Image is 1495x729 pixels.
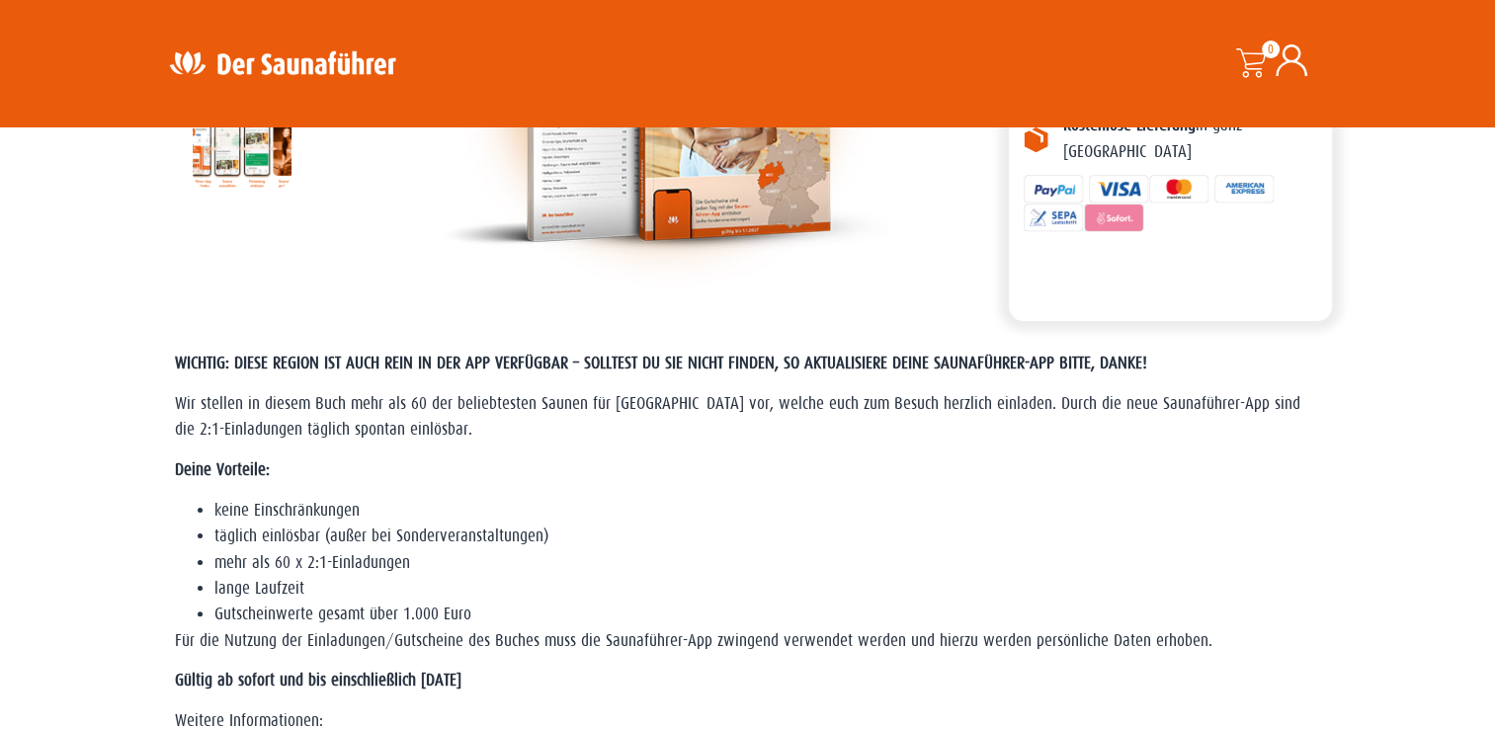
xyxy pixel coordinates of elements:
[214,550,1321,576] li: mehr als 60 x 2:1-Einladungen
[214,576,1321,602] li: lange Laufzeit
[193,89,291,188] img: Anleitung7tn
[1262,40,1280,58] span: 0
[214,498,1321,524] li: keine Einschränkungen
[175,354,1147,372] span: WICHTIG: DIESE REGION IST AUCH REIN IN DER APP VERFÜGBAR – SOLLTEST DU SIE NICHT FINDEN, SO AKTUA...
[214,524,1321,549] li: täglich einlösbar (außer bei Sonderveranstaltungen)
[175,460,270,479] strong: Deine Vorteile:
[214,602,1321,627] li: Gutscheinwerte gesamt über 1.000 Euro
[175,671,461,689] strong: Gültig ab sofort und bis einschließlich [DATE]
[175,628,1321,654] p: Für die Nutzung der Einladungen/Gutscheine des Buches muss die Saunaführer-App zwingend verwendet...
[175,394,1300,439] span: Wir stellen in diesem Buch mehr als 60 der beliebtesten Saunen für [GEOGRAPHIC_DATA] vor, welche ...
[1063,113,1318,165] p: in ganz [GEOGRAPHIC_DATA]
